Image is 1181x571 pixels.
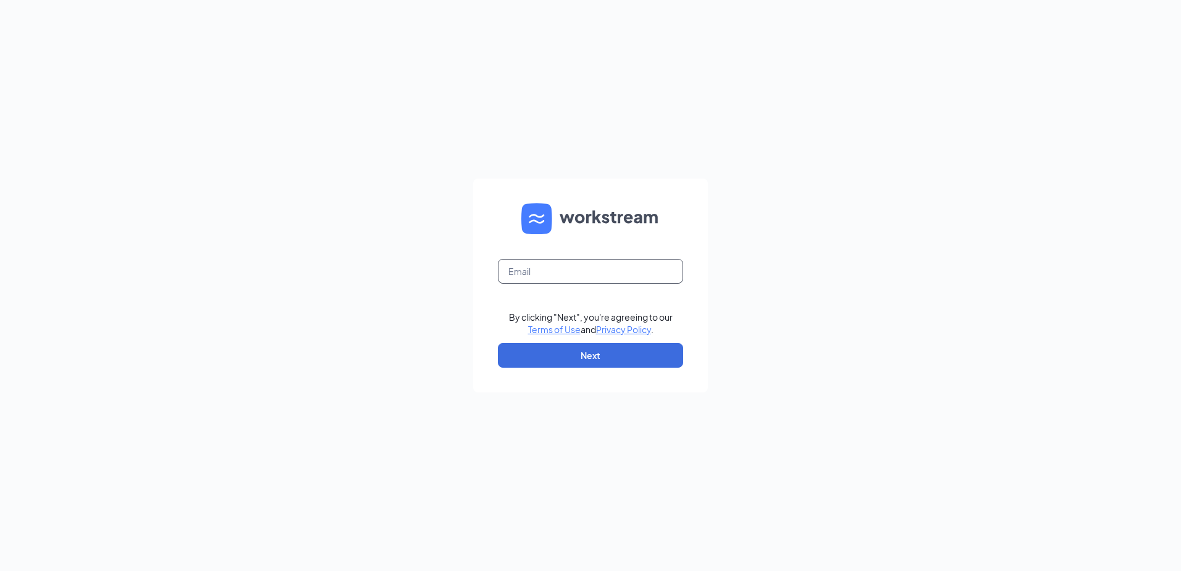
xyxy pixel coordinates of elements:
[528,324,581,335] a: Terms of Use
[596,324,651,335] a: Privacy Policy
[509,311,673,336] div: By clicking "Next", you're agreeing to our and .
[521,203,660,234] img: WS logo and Workstream text
[498,259,683,284] input: Email
[498,343,683,368] button: Next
